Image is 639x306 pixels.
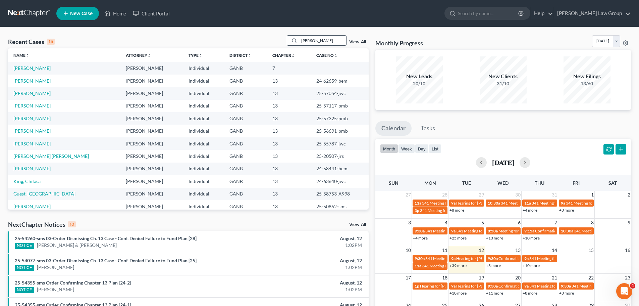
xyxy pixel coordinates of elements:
[572,283,632,289] span: 341 Meeting for [PERSON_NAME]
[13,204,51,209] a: [PERSON_NAME]
[588,274,594,282] span: 22
[224,200,267,213] td: GANB
[267,137,311,150] td: 13
[251,257,362,264] div: August, 12
[413,235,428,241] a: +4 more
[441,191,448,199] span: 28
[224,163,267,175] td: GANB
[120,137,183,150] td: [PERSON_NAME]
[481,219,485,227] span: 5
[15,280,131,286] a: 25-54355-sms Order Confirming Chapter 13 Plan [24-2]
[183,100,224,112] td: Individual
[13,53,30,58] a: Nameunfold_more
[183,62,224,74] td: Individual
[224,125,267,137] td: GANB
[449,291,467,296] a: +10 more
[13,128,51,134] a: [PERSON_NAME]
[529,283,590,289] span: 341 Meeting for [PERSON_NAME]
[267,175,311,187] td: 13
[551,274,558,282] span: 21
[396,73,443,80] div: New Leads
[451,201,456,206] span: 9a
[375,121,412,136] a: Calendar
[13,178,41,184] a: King, Chilasa
[199,54,203,58] i: unfold_more
[311,137,369,150] td: 25-55787-jwc
[627,219,631,227] span: 9
[224,150,267,162] td: GANB
[425,228,486,233] span: 341 Meeting for [PERSON_NAME]
[311,100,369,112] td: 25-57117-pmb
[183,163,224,175] td: Individual
[13,166,51,171] a: [PERSON_NAME]
[25,54,30,58] i: unfold_more
[405,191,412,199] span: 27
[630,283,635,289] span: 4
[267,100,311,112] td: 13
[458,7,519,19] input: Search by name...
[311,188,369,200] td: 25-58753-A998
[523,291,537,296] a: +8 more
[425,256,486,261] span: 341 Meeting for [PERSON_NAME]
[559,291,574,296] a: +3 more
[554,7,631,19] a: [PERSON_NAME] Law Group
[532,201,636,206] span: 341 Meeting for [DEMOGRAPHIC_DATA][PERSON_NAME]
[311,87,369,99] td: 25-57054-jwc
[380,144,398,153] button: month
[480,73,527,80] div: New Clients
[13,78,51,84] a: [PERSON_NAME]
[47,39,55,45] div: 15
[462,180,471,186] span: Tue
[420,208,516,213] span: 341 Meeting for [PERSON_NAME] & [PERSON_NAME]
[229,53,252,58] a: Districtunfold_more
[456,201,509,206] span: Hearing for [PERSON_NAME]
[120,87,183,99] td: [PERSON_NAME]
[251,235,362,242] div: August, 12
[15,243,34,249] div: NOTICE
[523,263,540,268] a: +10 more
[311,112,369,125] td: 25-57325-pmb
[498,283,575,289] span: Confirmation Hearing for [PERSON_NAME]
[441,246,448,254] span: 11
[480,80,527,87] div: 31/10
[334,54,338,58] i: unfold_more
[608,180,617,186] span: Sat
[498,228,551,233] span: Meeting for [PERSON_NAME]
[183,112,224,125] td: Individual
[429,144,441,153] button: list
[126,53,151,58] a: Attorneyunfold_more
[183,200,224,213] td: Individual
[13,116,51,121] a: [PERSON_NAME]
[183,125,224,137] td: Individual
[515,246,521,254] span: 13
[272,53,295,58] a: Chapterunfold_more
[456,228,517,233] span: 341 Meeting for [PERSON_NAME]
[267,112,311,125] td: 13
[524,228,534,233] span: 9:15a
[267,62,311,74] td: 7
[486,263,501,268] a: +3 more
[624,274,631,282] span: 23
[224,87,267,99] td: GANB
[251,286,362,293] div: 1:02PM
[551,246,558,254] span: 14
[311,163,369,175] td: 24-58441-bem
[224,137,267,150] td: GANB
[405,274,412,282] span: 17
[129,7,173,19] a: Client Portal
[183,188,224,200] td: Individual
[478,274,485,282] span: 19
[451,283,456,289] span: 9a
[415,201,421,206] span: 11a
[456,283,509,289] span: Hearing for [PERSON_NAME]
[408,219,412,227] span: 3
[267,150,311,162] td: 13
[590,219,594,227] span: 8
[120,125,183,137] td: [PERSON_NAME]
[624,246,631,254] span: 16
[561,283,571,289] span: 9:30a
[501,201,597,206] span: 341 Meeting for [PERSON_NAME] & [PERSON_NAME]
[120,163,183,175] td: [PERSON_NAME]
[224,75,267,87] td: GANB
[251,279,362,286] div: August, 12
